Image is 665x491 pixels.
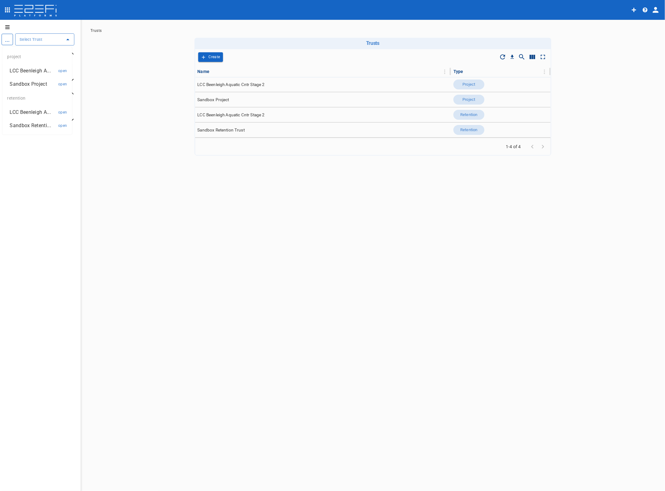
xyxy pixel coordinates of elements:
span: Go to next page [538,144,548,149]
p: Sandbox Project [10,80,47,88]
span: open [58,110,67,114]
input: Select Trust [18,36,62,43]
button: Toggle full screen [538,52,548,62]
p: Create [209,54,220,61]
span: open [58,82,67,86]
nav: breadcrumb [90,28,655,33]
button: Column Actions [440,67,450,77]
span: Add Trust [198,52,223,62]
div: ... [2,34,13,45]
span: Sandbox Retention Trust [198,127,245,133]
span: Go to previous page [527,144,538,149]
span: LCC Beenleigh Aquatic Cntr Stage 2 [198,82,265,88]
button: Column Actions [540,67,549,77]
a: Trusts [90,28,102,33]
div: Name [198,68,210,75]
button: Download CSV [508,53,517,61]
span: open [58,69,67,73]
p: LCC Beenleigh A... [10,109,51,116]
h6: Trusts [197,40,549,46]
span: Project [459,97,479,103]
p: Sandbox Retenti... [10,122,51,129]
span: open [58,123,67,128]
p: LCC Beenleigh A... [10,67,51,74]
span: LCC Beenleigh Aquatic Cntr Stage 2 [198,112,265,118]
span: Retention [457,127,481,133]
button: Create [198,52,223,62]
span: Refresh Data [497,52,508,62]
button: Close [63,35,72,44]
span: 1-4 of 4 [504,144,523,150]
div: retention [2,91,72,106]
button: Show/Hide search [517,52,527,62]
div: Type [453,68,463,75]
span: Retention [457,112,481,118]
span: Project [459,82,479,88]
div: project [2,49,72,64]
span: Sandbox Project [198,97,229,103]
button: Show/Hide columns [527,52,538,62]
